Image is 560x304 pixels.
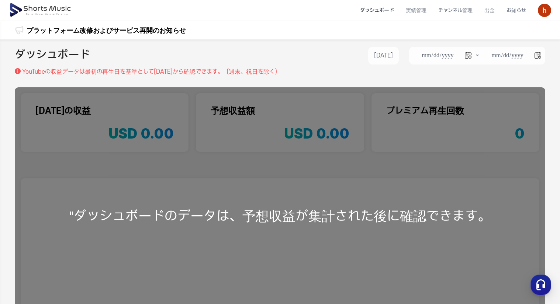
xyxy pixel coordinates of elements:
a: ダッシュボード [354,1,400,20]
img: 알림 아이콘 [15,26,24,35]
h2: ダッシュボード [15,47,90,64]
li: ~ [409,47,545,64]
button: [DATE] [368,47,399,64]
a: チャンネル管理 [432,1,478,20]
a: プラットフォーム改修およびサービス再開のお知らせ [27,25,186,35]
a: 出金 [478,1,501,20]
p: YouTubeの収益データは最初の再生日を基準とし て[DATE]から確認できます。（週末、祝日を除く） [22,67,280,76]
a: 実績管理 [400,1,432,20]
img: 설명 아이콘 [15,68,21,74]
img: 사용자 이미지 [538,4,551,17]
a: お知らせ [501,1,532,20]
